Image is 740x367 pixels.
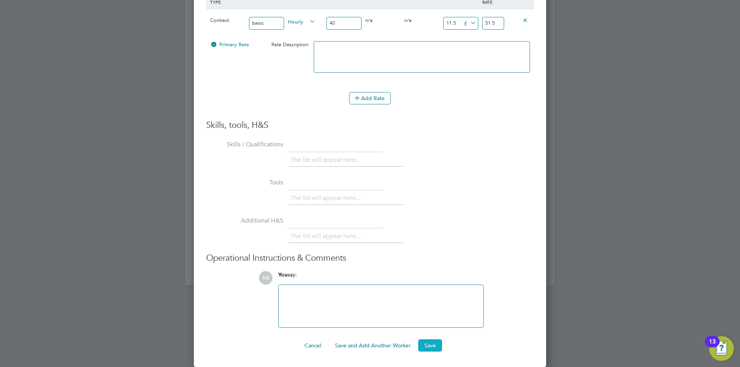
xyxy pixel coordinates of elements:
[349,92,391,104] button: Add Rate
[206,253,534,264] h3: Operational Instructions & Comments
[210,41,249,48] span: Primary Rate
[329,339,417,352] button: Save and Add Another Worker
[210,17,229,23] span: Contract
[271,41,310,48] span: Rate Description:
[461,18,477,27] span: £
[709,342,716,352] div: 13
[418,339,442,352] button: Save
[206,179,283,187] label: Tools
[291,231,363,241] li: The list will appear here...
[288,17,316,25] span: Hourly
[298,339,327,352] button: Cancel
[206,120,534,131] h3: Skills, tools, H&S
[278,271,484,285] div: say:
[278,271,288,278] span: You
[365,17,373,23] span: n/a
[404,17,412,23] span: n/a
[709,336,734,361] button: Open Resource Center, 13 new notifications
[259,271,272,285] span: NB
[206,217,283,225] label: Additional H&S
[291,193,363,203] li: The list will appear here...
[206,141,283,149] label: Skills / Qualifications
[291,155,363,165] li: The list will appear here...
